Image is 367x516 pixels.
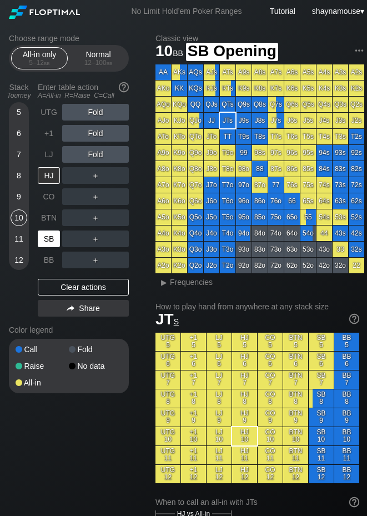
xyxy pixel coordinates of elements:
[300,81,316,96] div: K5s
[349,145,364,161] div: 92s
[333,97,348,112] div: Q3s
[236,129,252,144] div: T9s
[268,258,284,273] div: 72o
[157,275,171,289] div: ▸
[16,345,69,353] div: Call
[16,379,69,387] div: All-in
[349,64,364,80] div: A2s
[207,465,232,483] div: LJ 12
[220,177,235,193] div: T7o
[284,64,300,80] div: A6s
[172,242,187,257] div: K3o
[38,104,60,121] div: UTG
[38,78,129,104] div: Enter table action
[62,125,129,142] div: Fold
[155,352,180,370] div: UTG 6
[155,177,171,193] div: A7o
[316,161,332,177] div: 84s
[252,177,268,193] div: 87o
[188,97,203,112] div: QQ
[188,226,203,241] div: Q4o
[300,161,316,177] div: 85s
[268,113,284,128] div: J7s
[252,193,268,209] div: 86o
[188,193,203,209] div: Q6o
[309,352,334,370] div: SB 6
[155,370,180,389] div: UTG 7
[268,64,284,80] div: A7s
[11,209,27,226] div: 10
[4,78,33,104] div: Stack
[316,97,332,112] div: Q4s
[38,167,60,184] div: HJ
[268,81,284,96] div: K7s
[252,113,268,128] div: J8s
[258,352,283,370] div: CO 6
[155,209,171,225] div: A5o
[155,446,180,464] div: UTG 11
[188,64,203,80] div: AQs
[268,242,284,257] div: 73o
[204,81,219,96] div: KJs
[155,193,171,209] div: A6o
[309,408,334,427] div: SB 9
[62,104,129,121] div: Fold
[334,370,359,389] div: BB 7
[172,81,187,96] div: KK
[268,161,284,177] div: 87s
[204,177,219,193] div: J7o
[309,427,334,445] div: SB 10
[11,167,27,184] div: 8
[283,465,308,483] div: BTN 12
[204,161,219,177] div: J8o
[204,209,219,225] div: J5o
[155,408,180,427] div: UTG 9
[309,5,366,17] div: ▾
[316,113,332,128] div: J4s
[220,129,235,144] div: TT
[349,97,364,112] div: Q2s
[258,465,283,483] div: CO 12
[232,333,257,351] div: HJ 5
[38,279,129,295] div: Clear actions
[333,64,348,80] div: A3s
[186,43,278,61] span: SB Opening
[73,48,124,69] div: Normal
[67,305,74,312] img: share.864f2f62.svg
[107,59,113,67] span: bb
[188,145,203,161] div: Q9o
[155,465,180,483] div: UTG 12
[252,64,268,80] div: A8s
[38,300,129,317] div: Share
[268,129,284,144] div: T7s
[283,370,308,389] div: BTN 7
[9,6,80,19] img: Floptimal logo
[155,161,171,177] div: A8o
[188,242,203,257] div: Q3o
[283,427,308,445] div: BTN 10
[268,177,284,193] div: 77
[181,408,206,427] div: +1 9
[38,252,60,268] div: BB
[207,352,232,370] div: LJ 6
[62,252,129,268] div: ＋
[155,113,171,128] div: AJo
[316,193,332,209] div: 64s
[252,226,268,241] div: 84o
[38,231,60,247] div: SB
[9,321,129,339] div: Color legend
[334,465,359,483] div: BB 12
[300,242,316,257] div: 53o
[11,104,27,121] div: 5
[312,7,360,16] span: shaynamouse
[62,231,129,247] div: ＋
[236,81,252,96] div: K9s
[155,333,180,351] div: UTG 5
[173,46,183,58] span: bb
[300,64,316,80] div: A5s
[220,258,235,273] div: T2o
[16,362,69,370] div: Raise
[204,145,219,161] div: J9o
[181,465,206,483] div: +1 12
[283,408,308,427] div: BTN 9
